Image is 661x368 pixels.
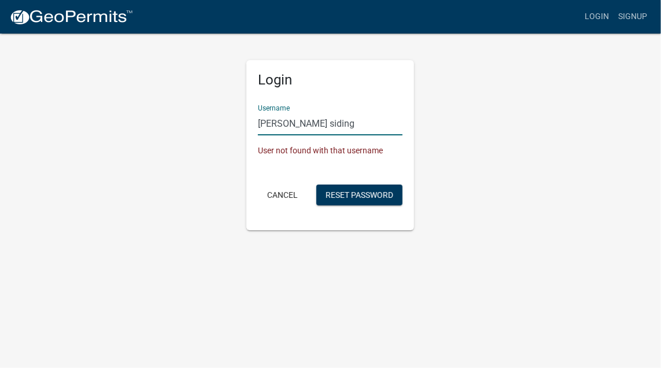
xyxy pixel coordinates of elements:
div: User not found with that username [258,145,402,157]
button: Cancel [258,185,307,205]
a: Signup [614,6,652,28]
a: Login [580,6,614,28]
button: Reset Password [316,185,402,205]
h5: Login [258,72,402,89]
